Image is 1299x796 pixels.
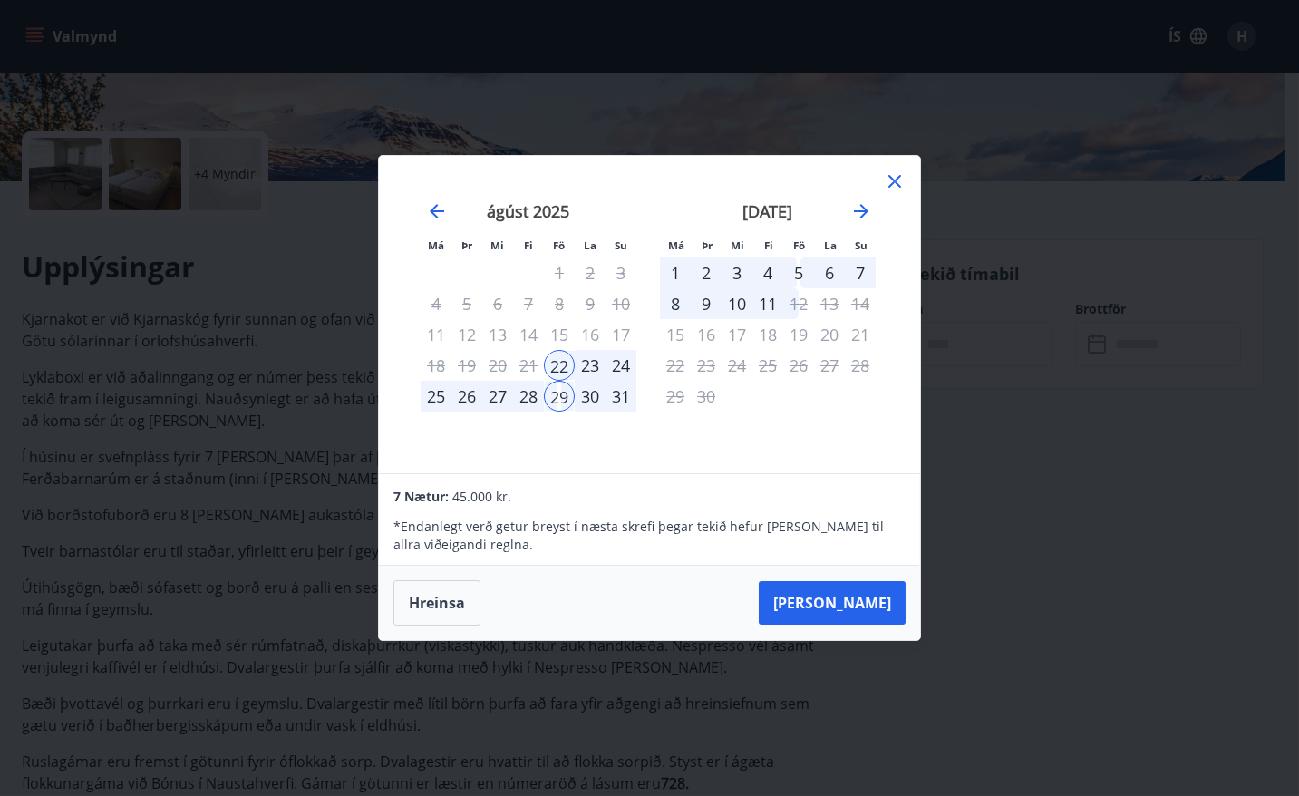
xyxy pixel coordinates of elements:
[421,288,451,319] td: Not available. mánudagur, 4. ágúst 2025
[606,319,636,350] td: Not available. sunnudagur, 17. ágúst 2025
[722,257,752,288] div: 3
[461,238,472,252] small: Þr
[482,350,513,381] td: Not available. miðvikudagur, 20. ágúst 2025
[783,288,814,319] td: Choose föstudagur, 12. september 2025 as your check-in date. It’s available.
[850,200,872,222] div: Move forward to switch to the next month.
[660,288,691,319] td: Choose mánudagur, 8. september 2025 as your check-in date. It’s available.
[845,257,876,288] div: 7
[482,319,513,350] td: Not available. miðvikudagur, 13. ágúst 2025
[451,350,482,381] td: Not available. þriðjudagur, 19. ágúst 2025
[575,319,606,350] td: Not available. laugardagur, 16. ágúst 2025
[752,257,783,288] div: 4
[702,238,713,252] small: Þr
[513,319,544,350] td: Not available. fimmtudagur, 14. ágúst 2025
[855,238,868,252] small: Su
[660,350,691,381] td: Not available. mánudagur, 22. september 2025
[660,257,691,288] div: 1
[575,381,606,412] td: Choose laugardagur, 30. ágúst 2025 as your check-in date. It’s available.
[421,381,451,412] td: Selected. mánudagur, 25. ágúst 2025
[421,319,451,350] td: Not available. mánudagur, 11. ágúst 2025
[491,238,505,252] small: Mi
[668,238,684,252] small: Má
[401,178,898,451] div: Calendar
[691,257,722,288] td: Choose þriðjudagur, 2. september 2025 as your check-in date. It’s available.
[544,257,575,288] td: Not available. föstudagur, 1. ágúst 2025
[691,257,722,288] div: 2
[482,381,513,412] td: Selected. miðvikudagur, 27. ágúst 2025
[814,257,845,288] div: 6
[691,288,722,319] td: Choose þriðjudagur, 9. september 2025 as your check-in date. It’s available.
[421,381,451,412] div: 25
[606,381,636,412] td: Choose sunnudagur, 31. ágúst 2025 as your check-in date. It’s available.
[794,238,806,252] small: Fö
[428,238,444,252] small: Má
[513,350,544,381] td: Not available. fimmtudagur, 21. ágúst 2025
[452,488,511,505] span: 45.000 kr.
[752,288,783,319] div: 11
[513,288,544,319] td: Not available. fimmtudagur, 7. ágúst 2025
[660,381,691,412] td: Not available. mánudagur, 29. september 2025
[393,518,905,554] p: * Endanlegt verð getur breyst í næsta skrefi þegar tekið hefur [PERSON_NAME] til allra viðeigandi...
[575,381,606,412] div: 30
[451,381,482,412] div: 26
[660,319,691,350] td: Not available. mánudagur, 15. september 2025
[451,319,482,350] td: Not available. þriðjudagur, 12. ágúst 2025
[783,319,814,350] td: Not available. föstudagur, 19. september 2025
[783,257,814,288] td: Choose föstudagur, 5. september 2025 as your check-in date. It’s available.
[606,381,636,412] div: 31
[421,350,451,381] td: Not available. mánudagur, 18. ágúst 2025
[722,257,752,288] td: Choose miðvikudagur, 3. september 2025 as your check-in date. It’s available.
[814,257,845,288] td: Choose laugardagur, 6. september 2025 as your check-in date. It’s available.
[575,350,606,381] div: 23
[393,580,480,626] button: Hreinsa
[752,319,783,350] td: Not available. fimmtudagur, 18. september 2025
[544,350,575,381] td: Selected as start date. föstudagur, 22. ágúst 2025
[814,319,845,350] td: Not available. laugardagur, 20. september 2025
[554,238,566,252] small: Fö
[845,319,876,350] td: Not available. sunnudagur, 21. september 2025
[814,288,845,319] td: Not available. laugardagur, 13. september 2025
[783,350,814,381] td: Not available. föstudagur, 26. september 2025
[691,350,722,381] td: Not available. þriðjudagur, 23. september 2025
[544,381,575,412] td: Selected as end date. föstudagur, 29. ágúst 2025
[544,319,575,350] td: Not available. föstudagur, 15. ágúst 2025
[451,288,482,319] td: Not available. þriðjudagur, 5. ágúst 2025
[544,350,575,381] div: Aðeins innritun í boði
[393,488,449,505] span: 7 Nætur:
[845,288,876,319] td: Not available. sunnudagur, 14. september 2025
[615,238,627,252] small: Su
[764,238,773,252] small: Fi
[606,288,636,319] td: Not available. sunnudagur, 10. ágúst 2025
[845,350,876,381] td: Not available. sunnudagur, 28. september 2025
[783,257,814,288] div: 5
[691,288,722,319] div: 9
[451,381,482,412] td: Selected. þriðjudagur, 26. ágúst 2025
[544,381,575,412] div: 29
[752,288,783,319] td: Choose fimmtudagur, 11. september 2025 as your check-in date. It’s available.
[722,288,752,319] div: 10
[575,288,606,319] td: Not available. laugardagur, 9. ágúst 2025
[482,381,513,412] div: 27
[722,350,752,381] td: Not available. miðvikudagur, 24. september 2025
[743,200,793,222] strong: [DATE]
[544,288,575,319] td: Not available. föstudagur, 8. ágúst 2025
[426,200,448,222] div: Move backward to switch to the previous month.
[660,257,691,288] td: Choose mánudagur, 1. september 2025 as your check-in date. It’s available.
[584,238,596,252] small: La
[524,238,533,252] small: Fi
[488,200,570,222] strong: ágúst 2025
[845,257,876,288] td: Choose sunnudagur, 7. september 2025 as your check-in date. It’s available.
[814,350,845,381] td: Not available. laugardagur, 27. september 2025
[691,319,722,350] td: Not available. þriðjudagur, 16. september 2025
[575,350,606,381] td: Selected. laugardagur, 23. ágúst 2025
[606,350,636,381] td: Selected. sunnudagur, 24. ágúst 2025
[722,288,752,319] td: Choose miðvikudagur, 10. september 2025 as your check-in date. It’s available.
[783,288,814,319] div: Aðeins útritun í boði
[482,288,513,319] td: Not available. miðvikudagur, 6. ágúst 2025
[513,381,544,412] td: Selected. fimmtudagur, 28. ágúst 2025
[691,381,722,412] td: Not available. þriðjudagur, 30. september 2025
[732,238,745,252] small: Mi
[824,238,837,252] small: La
[606,257,636,288] td: Not available. sunnudagur, 3. ágúst 2025
[722,319,752,350] td: Not available. miðvikudagur, 17. september 2025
